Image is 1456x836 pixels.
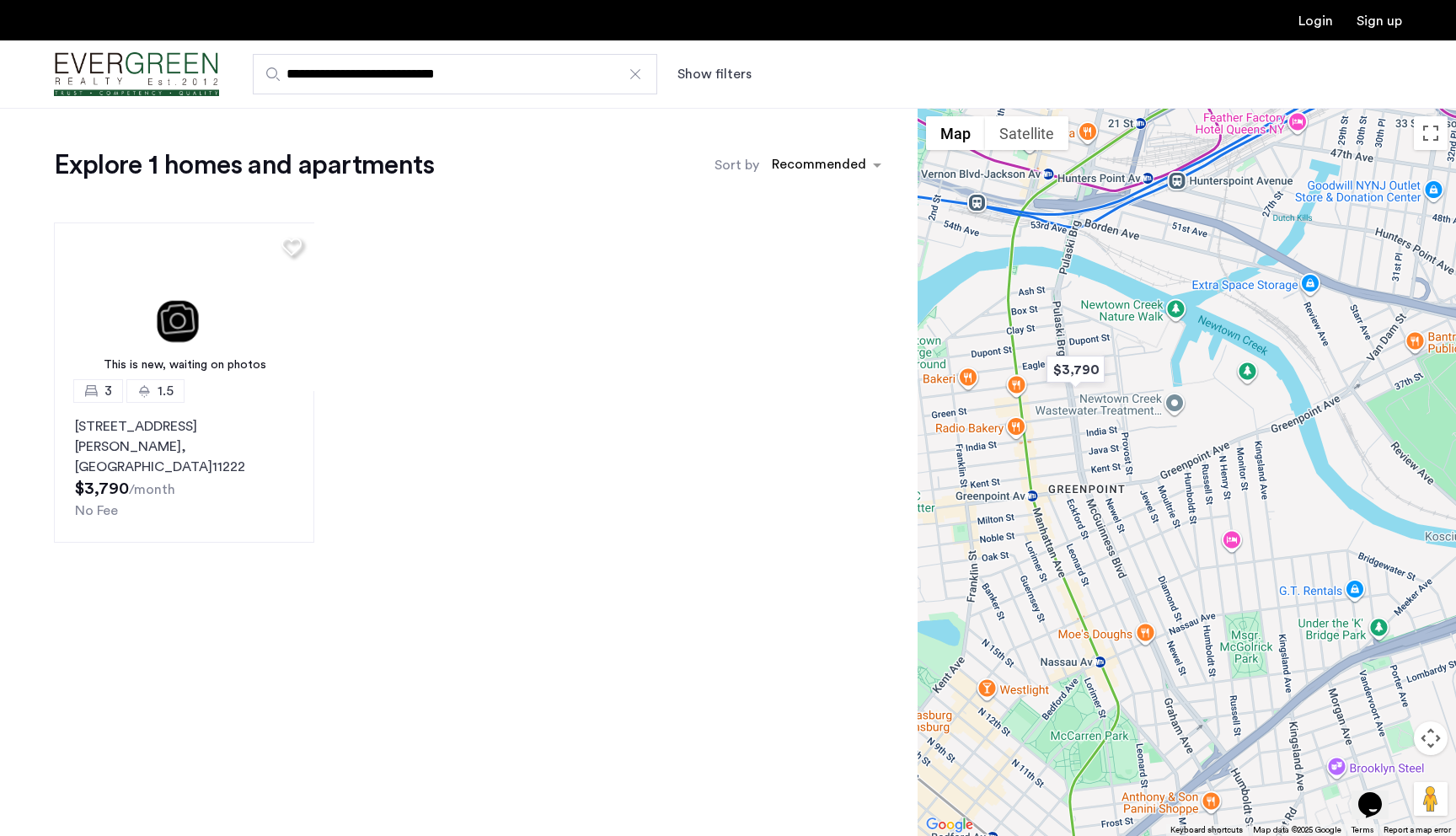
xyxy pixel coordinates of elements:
[922,814,977,836] img: Google
[54,391,314,543] a: 31.5[STREET_ADDRESS][PERSON_NAME], [GEOGRAPHIC_DATA]11222No Fee
[1352,824,1373,836] a: Terms (opens in new tab)
[926,116,985,150] button: Show street map
[922,814,977,836] a: Open this area in Google Maps (opens a new window)
[1298,14,1333,28] a: Login
[54,148,434,182] h1: Explore 1 homes and apartments
[253,54,657,94] input: Apartment Search
[75,504,118,517] span: No Fee
[1384,824,1451,836] a: Report a map error
[75,416,293,477] p: [STREET_ADDRESS][PERSON_NAME] 11222
[1414,721,1448,755] button: Map camera controls
[1352,769,1405,819] iframe: chat widget
[985,116,1068,150] button: Show satellite imagery
[1170,824,1243,836] button: Keyboard shortcuts
[54,222,315,391] a: This is new, waiting on photos
[104,381,112,401] span: 3
[1040,351,1111,389] div: $3,790
[763,150,890,180] ng-select: sort-apartment
[129,483,175,496] sub: /month
[769,154,866,179] div: Recommended
[54,43,219,106] img: logo
[715,155,759,175] label: Sort by
[75,480,129,497] span: $3,790
[54,43,219,106] a: Cazamio Logo
[1414,116,1448,150] button: Toggle fullscreen view
[62,356,307,374] div: This is new, waiting on photos
[1414,782,1448,816] button: Drag Pegman onto the map to open Street View
[1253,826,1341,834] span: Map data ©2025 Google
[54,222,315,391] img: 3.gif
[158,381,174,401] span: 1.5
[1357,14,1402,28] a: Registration
[677,64,752,84] button: Show or hide filters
